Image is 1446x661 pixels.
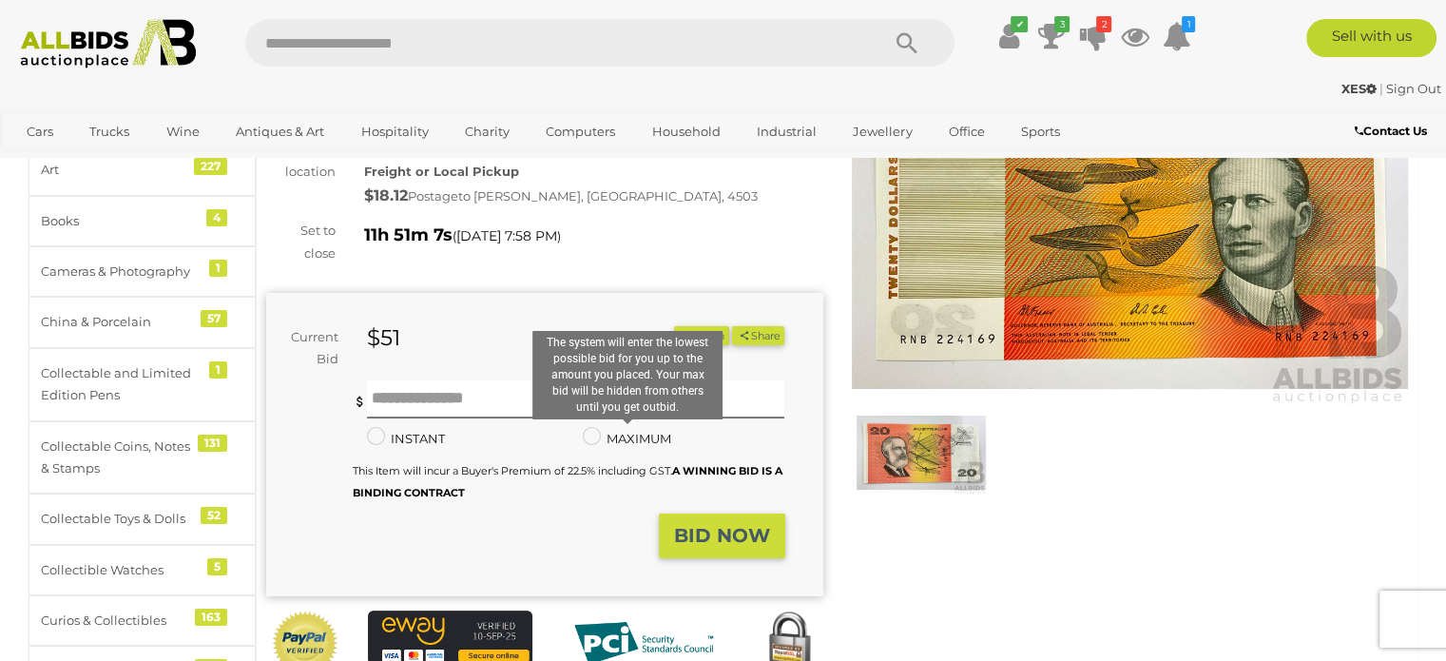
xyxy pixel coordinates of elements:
a: XES [1341,81,1379,96]
a: China & Porcelain 57 [29,297,256,347]
a: Trucks [77,116,142,147]
img: Australian 1991 Twenty Dollar Note, Fraser/Cole R413 RNB 224169 [852,48,1409,406]
div: 52 [201,507,227,524]
strong: $51 [367,324,400,351]
a: Cameras & Photography 1 [29,246,256,297]
strong: BID NOW [674,524,770,547]
button: Share [732,326,784,346]
i: 3 [1054,16,1070,32]
div: 4 [206,209,227,226]
span: to [PERSON_NAME], [GEOGRAPHIC_DATA], 4503 [458,188,758,204]
span: ( ) [453,228,561,243]
div: 227 [194,158,227,175]
div: Item location [252,139,350,184]
a: Contact Us [1355,121,1432,142]
div: Curios & Collectibles [41,610,198,632]
a: Computers [533,116,627,147]
span: [DATE] 7:58 PM [456,227,557,244]
div: Collectable Toys & Dolls [41,508,198,530]
a: Collectable and Limited Edition Pens 1 [29,348,256,421]
div: Set to close [252,220,350,264]
div: 1 [209,361,227,379]
b: A WINNING BID IS A BINDING CONTRACT [353,464,782,499]
a: 1 [1162,19,1190,53]
div: 5 [207,558,227,575]
label: INSTANT [367,428,445,450]
button: BID NOW [659,514,785,558]
div: Current Bid [266,326,353,371]
b: Contact Us [1355,124,1427,138]
a: 3 [1036,19,1065,53]
strong: XES [1341,81,1377,96]
a: Art 227 [29,145,256,195]
div: China & Porcelain [41,311,198,333]
a: Hospitality [349,116,441,147]
a: Wine [154,116,212,147]
div: 131 [198,435,227,452]
i: ✔ [1011,16,1028,32]
a: Cars [14,116,66,147]
img: Australian 1991 Twenty Dollar Note, Fraser/Cole R413 RNB 224169 [857,411,986,495]
div: 1 [209,260,227,277]
span: | [1379,81,1383,96]
div: 163 [195,609,227,626]
strong: 11h 51m 7s [364,224,453,245]
i: 1 [1182,16,1195,32]
div: Books [41,210,198,232]
a: Jewellery [840,116,924,147]
a: Collectable Toys & Dolls 52 [29,494,256,544]
a: Curios & Collectibles 163 [29,595,256,646]
a: Collectable Coins, Notes & Stamps 131 [29,421,256,495]
div: Postage [364,183,823,210]
div: The system will enter the lowest possible bid for you up to the amount you placed. Your max bid w... [532,331,723,420]
div: Art [41,159,198,181]
img: Allbids.com.au [10,19,206,68]
a: [GEOGRAPHIC_DATA] [14,147,174,179]
div: 57 [201,310,227,327]
a: Collectible Watches 5 [29,545,256,595]
button: Search [859,19,954,67]
a: Sports [1009,116,1072,147]
strong: Freight or Local Pickup [364,164,519,179]
div: Collectable and Limited Edition Pens [41,362,198,407]
div: Collectable Coins, Notes & Stamps [41,436,198,480]
a: Charity [453,116,522,147]
a: Books 4 [29,196,256,246]
a: Sign Out [1386,81,1441,96]
label: MAXIMUM [583,428,671,450]
div: Cameras & Photography [41,261,198,282]
a: Household [640,116,733,147]
a: ✔ [994,19,1023,53]
a: 2 [1078,19,1107,53]
div: Collectible Watches [41,559,198,581]
a: Office [936,116,997,147]
a: Industrial [744,116,829,147]
a: Sell with us [1306,19,1436,57]
small: This Item will incur a Buyer's Premium of 22.5% including GST. [353,464,782,499]
a: Antiques & Art [223,116,337,147]
i: 2 [1096,16,1111,32]
strong: $18.12 [364,186,408,204]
